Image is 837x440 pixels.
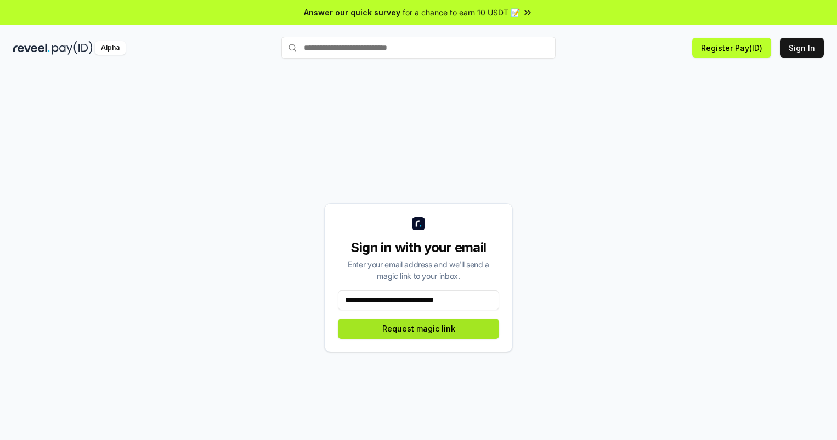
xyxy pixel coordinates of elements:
img: pay_id [52,41,93,55]
button: Register Pay(ID) [692,38,771,58]
div: Sign in with your email [338,239,499,256]
span: Answer our quick survey [304,7,400,18]
img: reveel_dark [13,41,50,55]
button: Request magic link [338,319,499,339]
img: logo_small [412,217,425,230]
div: Alpha [95,41,126,55]
span: for a chance to earn 10 USDT 📝 [403,7,520,18]
div: Enter your email address and we’ll send a magic link to your inbox. [338,259,499,282]
button: Sign In [780,38,824,58]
